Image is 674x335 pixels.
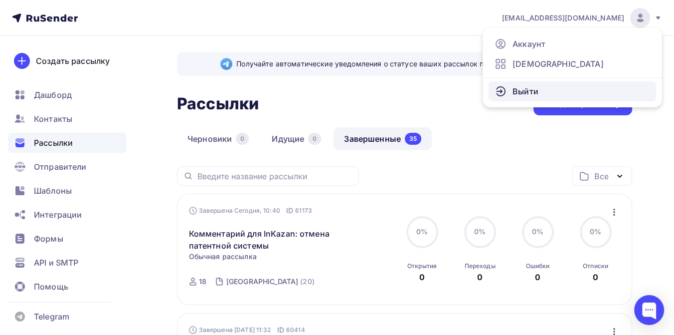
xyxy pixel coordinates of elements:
div: 0 [477,271,483,283]
span: Рассылки [34,137,73,149]
span: [DEMOGRAPHIC_DATA] [512,58,604,70]
span: 0% [590,227,601,236]
a: [EMAIL_ADDRESS][DOMAIN_NAME] [502,8,662,28]
span: Шаблоны [34,185,72,197]
a: Идущие0 [261,127,332,150]
span: Отправители [34,161,87,173]
span: ID [277,325,284,335]
a: [GEOGRAPHIC_DATA] (20) [225,274,316,290]
div: Все [594,170,608,182]
span: 0% [532,227,543,236]
span: Telegram [34,311,69,323]
span: Контакты [34,113,72,125]
a: Комментарий для InKazan: отмена патентной системы [189,228,360,252]
img: Telegram [220,58,232,70]
div: Переходы [464,262,495,270]
span: 61173 [295,206,312,216]
ul: [EMAIL_ADDRESS][DOMAIN_NAME] [483,28,662,107]
div: 35 [405,133,421,145]
h2: Рассылки [177,94,259,114]
button: Все [572,166,632,186]
span: [EMAIL_ADDRESS][DOMAIN_NAME] [502,13,624,23]
span: Обычная рассылка [189,252,257,262]
div: 0 [535,271,540,283]
span: ID [286,206,293,216]
div: Отписки [583,262,608,270]
span: Интеграции [34,209,82,221]
span: Получайте автоматические уведомления о статусе ваших рассылок прямо в Telegram. [236,59,588,69]
a: Завершенные35 [334,127,432,150]
a: Контакты [8,109,127,129]
div: Открытия [407,262,437,270]
a: Шаблоны [8,181,127,201]
a: Формы [8,229,127,249]
div: 0 [236,133,249,145]
div: (20) [300,277,315,287]
a: Черновики0 [177,127,259,150]
span: Аккаунт [512,38,545,50]
div: 0 [593,271,598,283]
div: Завершена Сегодня, 10:40 [189,206,312,216]
div: Завершена [DATE] 11:32 [189,325,305,335]
div: Ошибки [526,262,550,270]
span: Выйти [512,85,538,97]
div: 0 [419,271,425,283]
span: Дашборд [34,89,72,101]
a: Отправители [8,157,127,177]
input: Введите название рассылки [197,171,353,182]
span: Формы [34,233,63,245]
div: 18 [199,277,206,287]
div: 0 [308,133,321,145]
a: Дашборд [8,85,127,105]
span: 60414 [286,325,305,335]
span: API и SMTP [34,257,78,269]
div: [GEOGRAPHIC_DATA] [226,277,298,287]
span: Помощь [34,281,68,293]
span: 0% [416,227,428,236]
span: 0% [474,227,486,236]
a: Рассылки [8,133,127,153]
div: Создать рассылку [36,55,110,67]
